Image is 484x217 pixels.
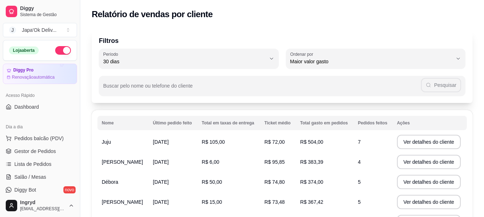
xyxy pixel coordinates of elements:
[358,199,361,205] span: 5
[3,133,77,144] button: Pedidos balcão (PDV)
[3,146,77,157] a: Gestor de Pedidos
[103,58,266,65] span: 30 dias
[393,116,467,130] th: Ações
[102,179,118,185] span: Débora
[102,199,143,205] span: [PERSON_NAME]
[153,139,169,145] span: [DATE]
[14,135,64,142] span: Pedidos balcão (PDV)
[20,199,66,206] span: Ingryd
[300,179,324,185] span: R$ 374,00
[20,12,74,18] span: Sistema de Gestão
[286,49,466,69] button: Ordenar porMaior valor gasto
[300,199,324,205] span: R$ 367,42
[3,23,77,37] button: Select a team
[14,103,39,110] span: Dashboard
[153,199,169,205] span: [DATE]
[300,139,324,145] span: R$ 504,00
[14,186,36,193] span: Diggy Bot
[397,135,461,149] button: Ver detalhes do cliente
[3,90,77,101] div: Acesso Rápido
[264,199,285,205] span: R$ 73,48
[354,116,393,130] th: Pedidos feitos
[397,175,461,189] button: Ver detalhes do cliente
[264,139,285,145] span: R$ 72,00
[20,206,66,212] span: [EMAIL_ADDRESS][DOMAIN_NAME]
[55,46,71,55] button: Alterar Status
[9,46,39,54] div: Loja aberta
[153,159,169,165] span: [DATE]
[3,101,77,113] a: Dashboard
[13,68,34,73] article: Diggy Pro
[97,116,149,130] th: Nome
[92,9,213,20] h2: Relatório de vendas por cliente
[22,26,57,34] div: Japa'Ok Deliv ...
[14,161,52,168] span: Lista de Pedidos
[3,184,77,196] a: Diggy Botnovo
[202,139,225,145] span: R$ 105,00
[3,171,77,183] a: Salão / Mesas
[149,116,197,130] th: Último pedido feito
[358,179,361,185] span: 5
[264,179,285,185] span: R$ 74,80
[3,197,77,214] button: Ingryd[EMAIL_ADDRESS][DOMAIN_NAME]
[20,5,74,12] span: Diggy
[3,64,77,84] a: Diggy ProRenovaçãoautomática
[260,116,296,130] th: Ticket médio
[197,116,260,130] th: Total em taxas de entrega
[202,159,219,165] span: R$ 6,00
[14,148,56,155] span: Gestor de Pedidos
[103,85,421,92] input: Buscar pelo nome ou telefone do cliente
[3,3,77,20] a: DiggySistema de Gestão
[3,121,77,133] div: Dia a dia
[397,155,461,169] button: Ver detalhes do cliente
[202,179,222,185] span: R$ 50,00
[12,74,54,80] article: Renovação automática
[358,139,361,145] span: 7
[9,26,16,34] span: J
[202,199,222,205] span: R$ 15,00
[358,159,361,165] span: 4
[290,58,453,65] span: Maior valor gasto
[99,36,465,46] p: Filtros
[153,179,169,185] span: [DATE]
[264,159,285,165] span: R$ 95,85
[103,51,120,57] label: Período
[99,49,279,69] button: Período30 dias
[397,195,461,209] button: Ver detalhes do cliente
[300,159,324,165] span: R$ 383,39
[3,158,77,170] a: Lista de Pedidos
[296,116,354,130] th: Total gasto em pedidos
[102,159,143,165] span: [PERSON_NAME]
[14,173,46,181] span: Salão / Mesas
[102,139,111,145] span: Juju
[290,51,316,57] label: Ordenar por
